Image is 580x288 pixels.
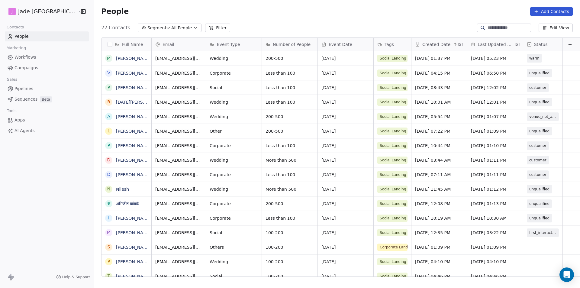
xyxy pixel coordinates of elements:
[374,38,411,51] div: Tags
[321,244,370,250] span: [DATE]
[377,157,408,164] span: Social Landing Page
[539,24,573,32] button: Edit View
[5,94,89,104] a: SequencesBeta
[377,186,408,193] span: Social Landing Page
[415,70,463,76] span: [DATE] 04:15 PM
[210,85,258,91] span: Social
[116,56,151,61] a: [PERSON_NAME]
[210,55,258,61] span: Wedding
[155,259,202,265] span: [EMAIL_ADDRESS][DOMAIN_NAME]
[415,186,463,192] span: [DATE] 11:45 AM
[4,106,19,115] span: Tools
[155,143,202,149] span: [EMAIL_ADDRESS][DOMAIN_NAME]
[116,230,151,235] a: [PERSON_NAME]
[471,273,519,279] span: [DATE] 04:46 PM
[529,172,546,178] span: customer
[415,128,463,134] span: [DATE] 07:22 PM
[523,38,562,51] div: Status
[4,44,29,53] span: Marketing
[266,186,314,192] span: More than 500
[529,215,549,221] span: unqualified
[377,273,408,280] span: Social Landing Page
[107,70,110,76] div: V
[471,114,519,120] span: [DATE] 01:07 PM
[471,143,519,149] span: [DATE] 01:10 PM
[266,172,314,178] span: Less than 100
[415,55,463,61] span: [DATE] 01:37 PM
[377,113,408,120] span: Social Landing Page
[415,157,463,163] span: [DATE] 03:44 AM
[266,99,314,105] span: Less than 100
[210,157,258,163] span: Wedding
[385,41,394,47] span: Tags
[155,273,202,279] span: [EMAIL_ADDRESS][DOMAIN_NAME]
[266,259,314,265] span: 100-200
[108,142,110,149] div: P
[321,186,370,192] span: [DATE]
[116,245,151,250] a: [PERSON_NAME]
[4,75,20,84] span: Sales
[458,42,463,47] span: IST
[529,99,549,105] span: unqualified
[415,259,463,265] span: [DATE] 04:10 PM
[210,128,258,134] span: Other
[5,31,89,41] a: People
[471,99,519,105] span: [DATE] 12:01 PM
[210,172,258,178] span: Corporate
[101,7,129,16] span: People
[321,259,370,265] span: [DATE]
[321,273,370,279] span: [DATE]
[415,230,463,236] span: [DATE] 12:35 PM
[101,38,151,51] div: Full Name
[107,244,110,250] div: S
[415,273,463,279] span: [DATE] 04:46 PM
[415,244,463,250] span: [DATE] 01:09 PM
[5,115,89,125] a: Apps
[529,157,546,163] span: customer
[266,128,314,134] span: 200-500
[116,100,166,105] a: [DATE][PERSON_NAME]
[210,259,258,265] span: Wedding
[471,230,519,236] span: [DATE] 03:22 PM
[471,172,519,178] span: [DATE] 01:11 PM
[266,230,314,236] span: 100-200
[210,215,258,221] span: Corporate
[18,8,77,15] span: Jade [GEOGRAPHIC_DATA]
[116,216,151,221] a: [PERSON_NAME]
[377,215,408,222] span: Social Landing Page
[155,186,202,192] span: [EMAIL_ADDRESS][DOMAIN_NAME]
[266,85,314,91] span: Less than 100
[515,42,520,47] span: IST
[377,229,408,236] span: Social Landing Page
[321,230,370,236] span: [DATE]
[210,70,258,76] span: Corporate
[273,41,311,47] span: Number of People
[4,23,27,32] span: Contacts
[422,41,450,47] span: Created Date
[62,275,90,280] span: Help & Support
[377,128,408,135] span: Social Landing Page
[107,113,110,120] div: A
[266,114,314,120] span: 200-500
[101,24,130,31] span: 22 Contacts
[210,143,258,149] span: Corporate
[471,55,519,61] span: [DATE] 05:23 PM
[329,41,352,47] span: Event Date
[321,143,370,149] span: [DATE]
[14,33,29,40] span: People
[467,38,523,51] div: Last Updated DateIST
[40,96,52,102] span: Beta
[108,258,110,265] div: P
[377,171,408,178] span: Social Landing Page
[116,274,151,279] a: [PERSON_NAME]
[14,86,33,92] span: Pipelines
[321,70,370,76] span: [DATE]
[529,55,540,61] span: warm
[377,244,408,251] span: Corporate Landing Page
[318,38,373,51] div: Event Date
[266,201,314,207] span: 200-500
[210,201,258,207] span: Corporate
[116,71,151,76] a: [PERSON_NAME]
[155,215,202,221] span: [EMAIL_ADDRESS][DOMAIN_NAME]
[116,259,151,264] a: [PERSON_NAME]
